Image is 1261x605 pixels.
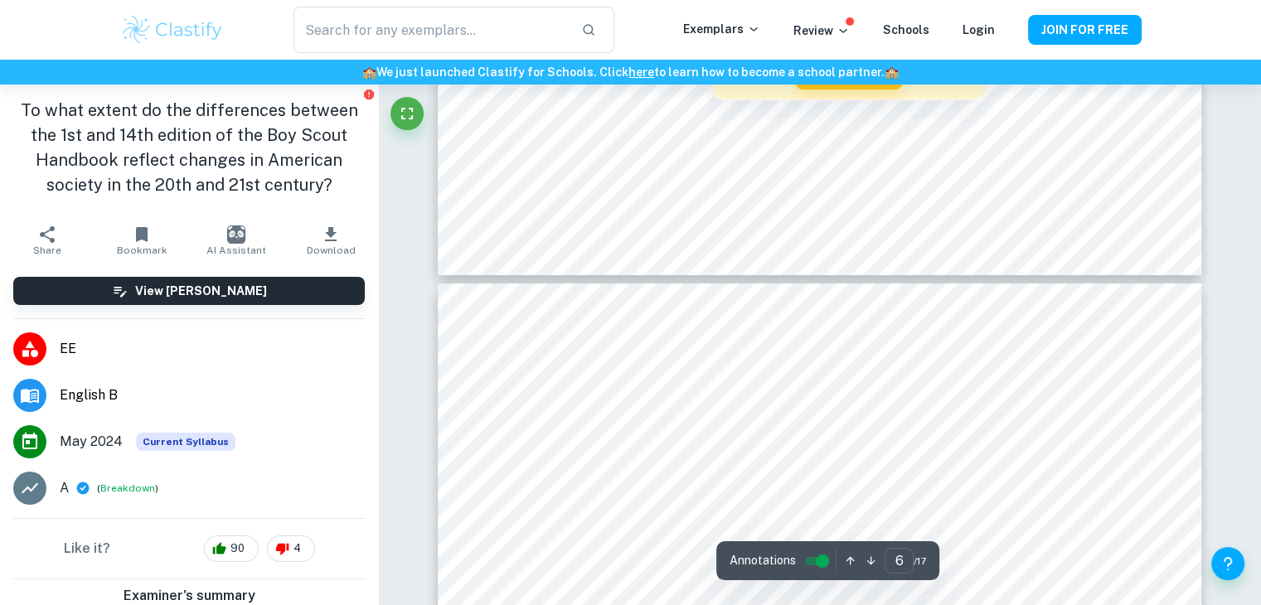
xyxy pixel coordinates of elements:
button: Bookmark [95,217,189,264]
h6: View [PERSON_NAME] [135,282,267,300]
div: This exemplar is based on the current syllabus. Feel free to refer to it for inspiration/ideas wh... [136,433,235,451]
button: Report issue [362,88,375,100]
span: Bookmark [117,244,167,256]
span: Annotations [730,552,796,569]
span: May 2024 [60,432,123,452]
span: English B [60,385,365,405]
span: Share [33,244,61,256]
span: EE [60,339,365,359]
img: AI Assistant [227,225,245,244]
button: Download [284,217,378,264]
button: View [PERSON_NAME] [13,277,365,305]
span: AI Assistant [206,244,266,256]
button: AI Assistant [189,217,284,264]
span: Current Syllabus [136,433,235,451]
span: 🏫 [362,65,376,79]
h1: To what extent do the differences between the 1st and 14th edition of the Boy Scout Handbook refl... [13,98,365,197]
p: A [60,478,69,498]
button: Breakdown [100,481,155,496]
a: Schools [883,23,929,36]
span: 4 [284,540,310,557]
span: 🏫 [885,65,899,79]
p: Review [793,22,850,40]
button: Fullscreen [390,97,424,130]
div: 90 [204,535,259,562]
a: Login [963,23,995,36]
input: Search for any exemplars... [293,7,567,53]
p: Exemplars [683,20,760,38]
span: Download [307,244,356,256]
img: Clastify logo [120,13,226,46]
span: 90 [221,540,254,557]
span: / 17 [914,554,926,569]
button: JOIN FOR FREE [1028,15,1142,45]
span: ( ) [97,481,158,496]
button: Help and Feedback [1211,547,1244,580]
h6: We just launched Clastify for Schools. Click to learn how to become a school partner. [3,63,1258,81]
a: here [628,65,654,79]
div: 4 [267,535,315,562]
h6: Like it? [64,539,110,559]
